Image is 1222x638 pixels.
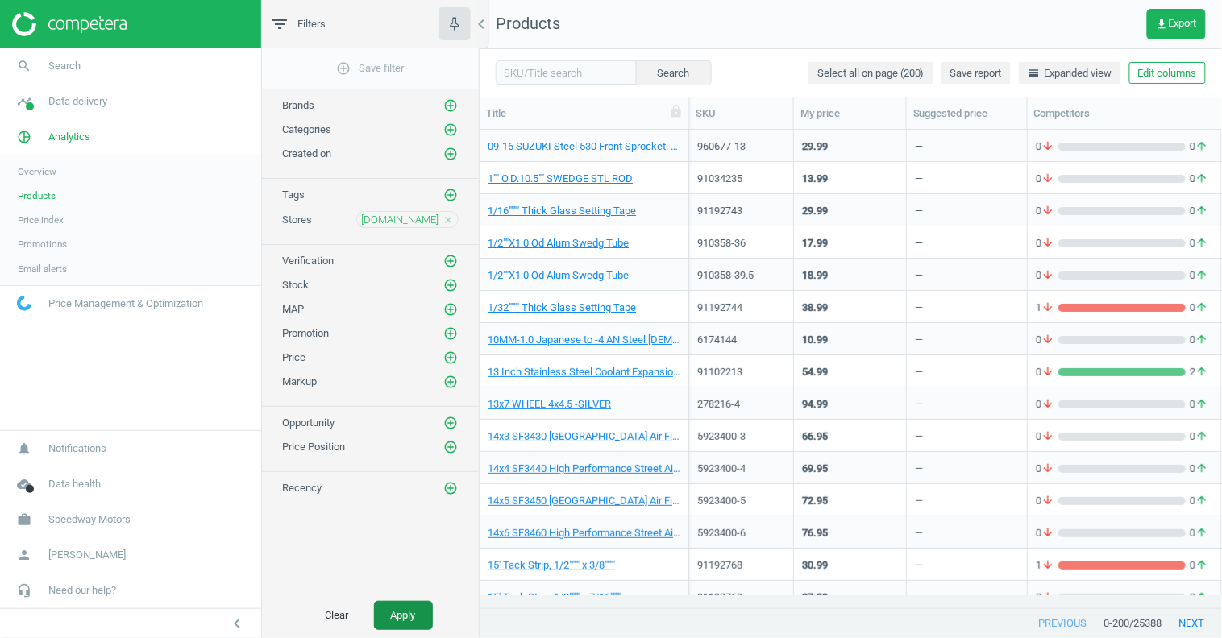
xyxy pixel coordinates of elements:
button: Select all on page (200) [808,62,933,85]
i: arrow_downward [1041,268,1054,283]
div: 13.99 [802,172,828,186]
div: 910358-36 [697,236,785,251]
i: headset_mic [9,575,39,606]
span: Filters [297,17,326,31]
span: Notifications [48,441,106,456]
span: 0 [1036,526,1058,541]
i: arrow_upward [1195,365,1208,379]
span: Stock [282,279,309,291]
span: 0 [1036,172,1058,186]
i: search [9,51,39,81]
a: 14x4 SF3440 High Performance Street Air Filter [488,462,680,476]
div: 54.99 [802,365,828,379]
i: add_circle_outline [443,350,458,365]
i: add_circle_outline [443,440,458,454]
i: add_circle_outline [443,147,458,161]
button: Apply [374,601,433,630]
i: add_circle_outline [443,302,458,317]
span: 0 [1186,590,1212,605]
div: — [915,365,923,385]
a: 1/2""X1.0 Od Alum Swedg Tube [488,236,629,251]
div: 29.99 [802,139,828,154]
span: 0 [1186,236,1212,251]
div: — [915,526,923,546]
div: 91102213 [697,365,785,379]
span: Price [282,351,305,363]
button: add_circle_outline [443,146,459,162]
span: Need our help? [48,583,116,598]
button: Clear [309,601,366,630]
div: 5923400-3 [697,429,785,444]
button: add_circle_outline [443,187,459,203]
div: Competitors [1034,106,1214,121]
div: 94.99 [802,397,828,412]
div: — [915,590,923,611]
span: 0 [1186,300,1212,315]
i: arrow_upward [1195,397,1208,412]
div: 278216-4 [697,397,785,412]
i: add_circle_outline [443,481,458,495]
div: 29.99 [802,204,828,218]
div: 5923400-5 [697,494,785,508]
span: Verification [282,255,334,267]
span: Expanded view [1028,66,1112,81]
span: 0 [1036,494,1058,508]
span: 0 [1036,333,1058,347]
button: chevron_left [217,613,257,634]
div: — [915,204,923,224]
i: arrow_upward [1195,333,1208,347]
i: arrow_upward [1195,268,1208,283]
span: 0 [1186,333,1212,347]
a: 13x7 WHEEL 4x4.5 -SILVER [488,397,611,412]
i: pie_chart_outlined [9,122,39,152]
i: chevron_left [227,614,247,633]
div: — [915,429,923,449]
button: horizontal_splitExpanded view [1019,62,1121,85]
div: 30.99 [802,558,828,573]
i: arrow_downward [1041,139,1054,154]
i: work [9,504,39,535]
i: arrow_downward [1041,494,1054,508]
span: 0 [1186,494,1212,508]
div: 38.99 [802,300,828,315]
i: arrow_upward [1195,300,1208,315]
span: 0 [1036,268,1058,283]
button: add_circle_outline [443,97,459,114]
button: add_circle_outline [443,301,459,317]
div: 6174144 [697,333,785,347]
i: arrow_upward [1195,204,1208,218]
i: arrow_upward [1195,494,1208,508]
div: — [915,268,923,288]
span: Price Management & Optimization [48,296,203,311]
span: 0 [1036,365,1058,379]
i: arrow_downward [1041,558,1054,573]
button: add_circle_outline [443,122,459,138]
span: Promotion [282,327,329,339]
span: Data health [48,477,101,491]
a: 10MM-1.0 Japanese to -4 AN Steel [DEMOGRAPHIC_DATA] Brake Adapter Connector Fitting [488,333,680,347]
i: arrow_upward [1195,172,1208,186]
span: Products [18,189,56,202]
span: Promotions [18,238,67,251]
span: Price Position [282,441,345,453]
div: — [915,333,923,353]
span: 0 - 200 [1104,616,1130,631]
div: 91192744 [697,300,785,315]
i: arrow_downward [1041,365,1054,379]
i: add_circle_outline [443,98,458,113]
i: arrow_downward [1041,397,1054,412]
img: wGWNvw8QSZomAAAAABJRU5ErkJggg== [17,296,31,311]
i: arrow_upward [1195,139,1208,154]
span: 0 [1036,139,1058,154]
button: next [1162,609,1222,638]
button: previous [1022,609,1104,638]
span: Overview [18,165,56,178]
a: 15' Tack Strip, 1/2"""" x 7/16"""" [488,590,621,605]
div: 27.99 [802,590,828,605]
span: Opportunity [282,416,335,429]
div: 5923400-6 [697,526,785,541]
div: — [915,397,923,417]
span: 0 [1186,429,1212,444]
div: 910358-39.5 [697,268,785,283]
div: Suggested price [913,106,1020,121]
